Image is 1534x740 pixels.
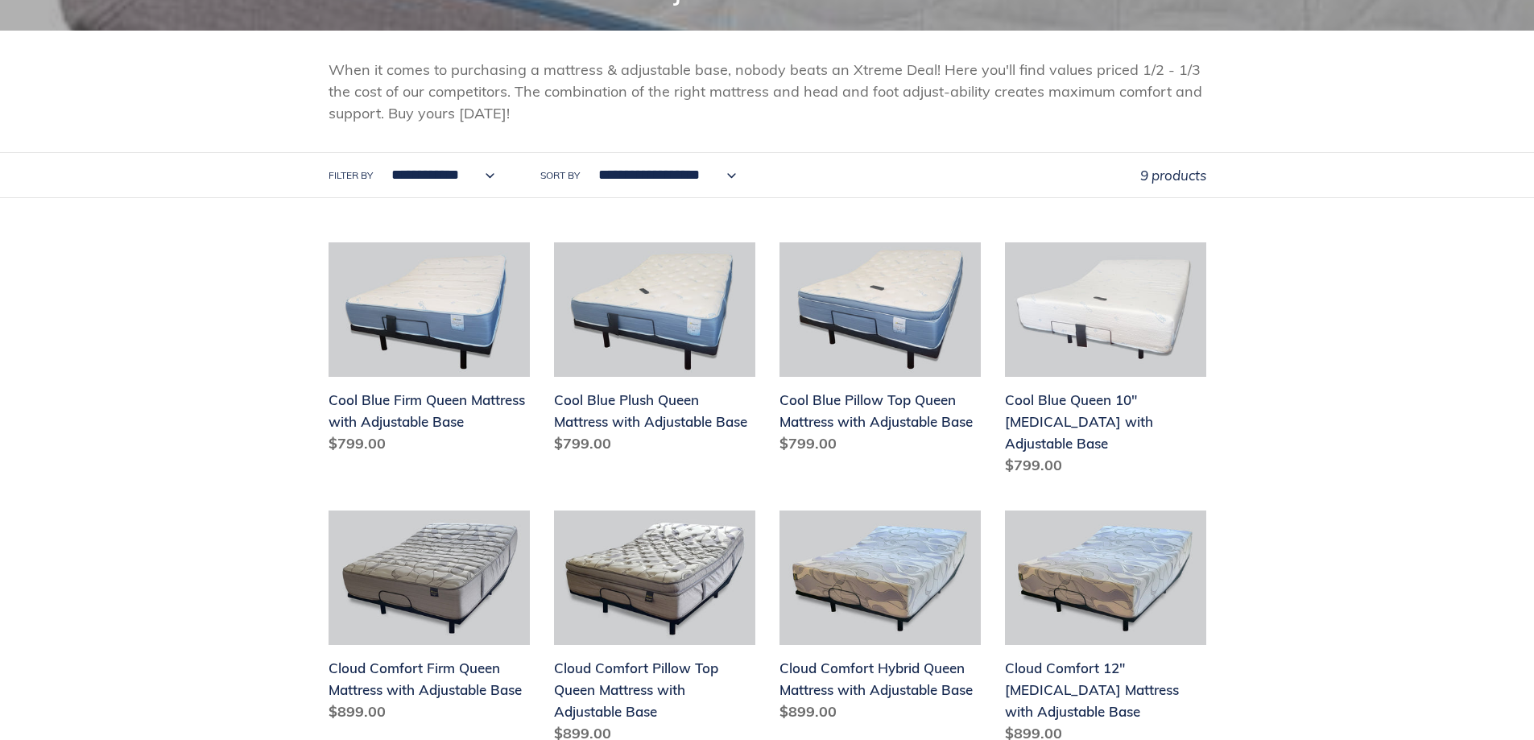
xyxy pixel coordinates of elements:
[554,242,755,461] a: Cool Blue Plush Queen Mattress with Adjustable Base
[329,59,1206,124] p: When it comes to purchasing a mattress & adjustable base, nobody beats an Xtreme Deal! Here you'l...
[779,242,981,461] a: Cool Blue Pillow Top Queen Mattress with Adjustable Base
[779,511,981,729] a: Cloud Comfort Hybrid Queen Mattress with Adjustable Base
[540,168,580,183] label: Sort by
[329,168,373,183] label: Filter by
[329,242,530,461] a: Cool Blue Firm Queen Mattress with Adjustable Base
[1005,242,1206,482] a: Cool Blue Queen 10" Memory Foam with Adjustable Base
[1140,167,1206,184] span: 9 products
[329,511,530,729] a: Cloud Comfort Firm Queen Mattress with Adjustable Base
